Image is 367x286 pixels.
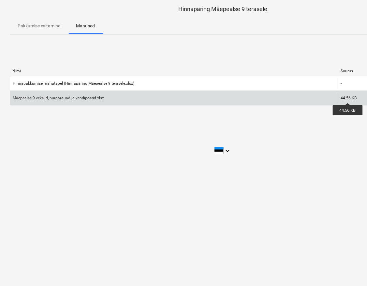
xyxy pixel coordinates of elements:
div: - [341,81,342,86]
div: Nimi [12,69,336,73]
p: Pakkumise esitamine [18,22,60,29]
div: 44.56 KB [341,96,357,100]
p: Manused [76,22,95,29]
div: Mäepealse 9 vekslid, nurgarauad ja vendipostid.xlsx [13,96,104,100]
i: keyboard_arrow_down [224,147,231,155]
div: Hinnapakkumise mahutabel (Hinnapäring Mäepealse 9 terasele.xlsx) [13,81,134,86]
